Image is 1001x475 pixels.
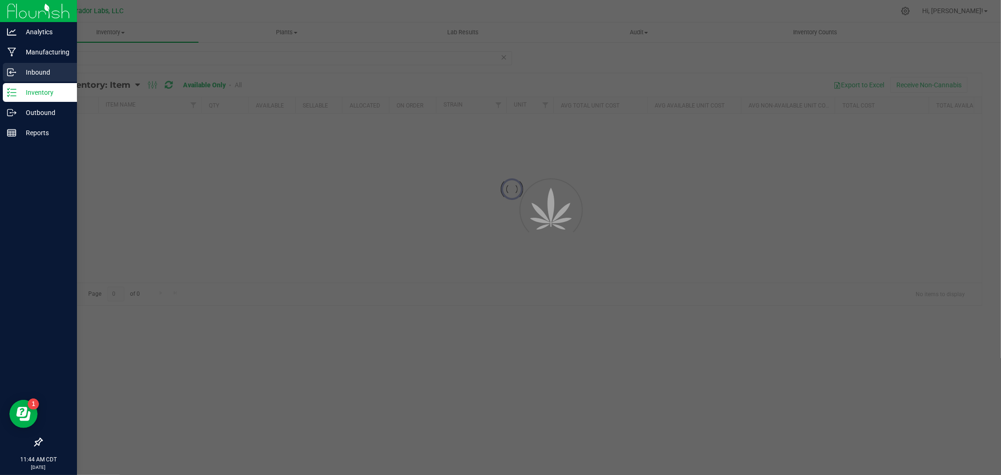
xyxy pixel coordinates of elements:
iframe: Resource center [9,400,38,428]
p: Manufacturing [16,46,73,58]
inline-svg: Inventory [7,88,16,97]
inline-svg: Analytics [7,27,16,37]
inline-svg: Reports [7,128,16,138]
p: Analytics [16,26,73,38]
inline-svg: Manufacturing [7,47,16,57]
inline-svg: Outbound [7,108,16,117]
p: Inbound [16,67,73,78]
p: 11:44 AM CDT [4,455,73,464]
p: Reports [16,127,73,138]
inline-svg: Inbound [7,68,16,77]
p: Outbound [16,107,73,118]
p: [DATE] [4,464,73,471]
p: Inventory [16,87,73,98]
iframe: Resource center unread badge [28,398,39,410]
